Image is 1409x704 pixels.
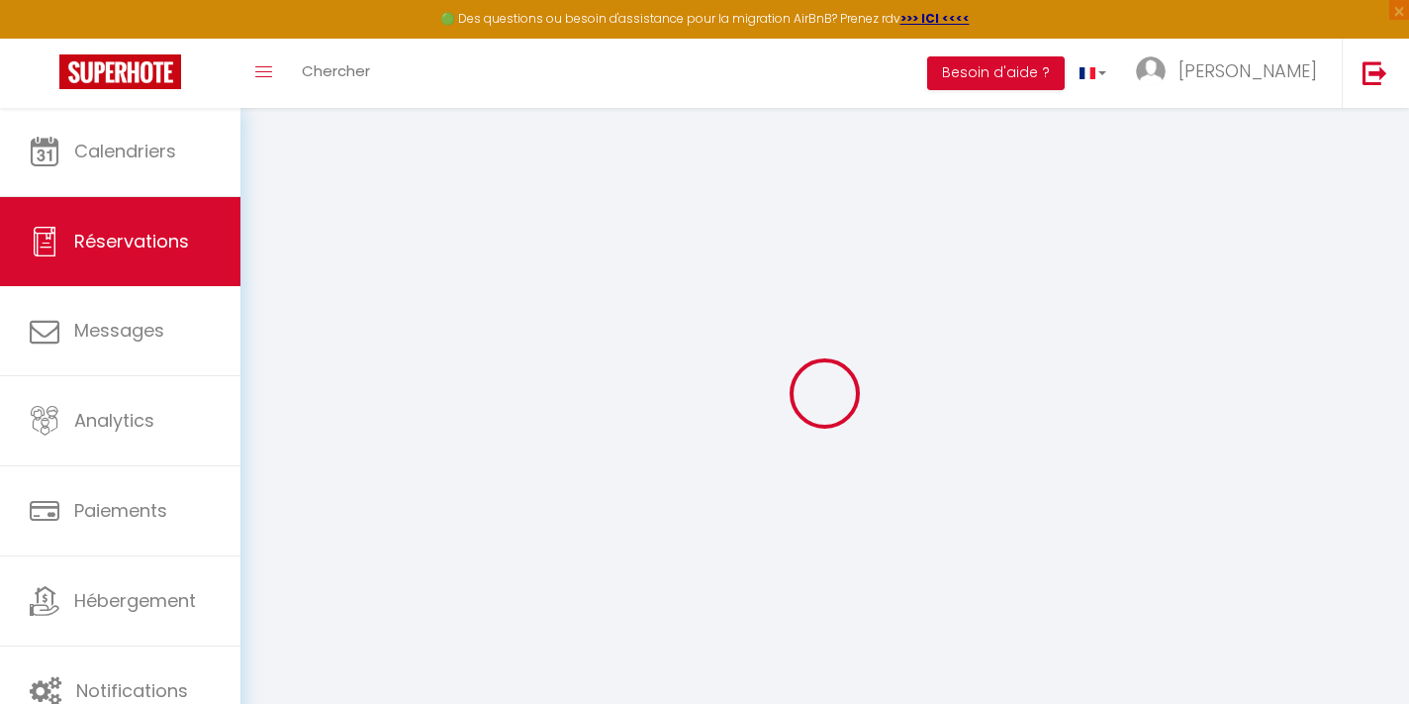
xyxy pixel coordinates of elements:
[287,39,385,108] a: Chercher
[74,229,189,253] span: Réservations
[74,408,154,433] span: Analytics
[1121,39,1342,108] a: ... [PERSON_NAME]
[927,56,1065,90] button: Besoin d'aide ?
[74,498,167,523] span: Paiements
[76,678,188,703] span: Notifications
[74,588,196,613] span: Hébergement
[74,318,164,343] span: Messages
[1178,58,1317,83] span: [PERSON_NAME]
[302,60,370,81] span: Chercher
[74,139,176,163] span: Calendriers
[1362,60,1387,85] img: logout
[900,10,970,27] a: >>> ICI <<<<
[1136,56,1166,86] img: ...
[59,54,181,89] img: Super Booking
